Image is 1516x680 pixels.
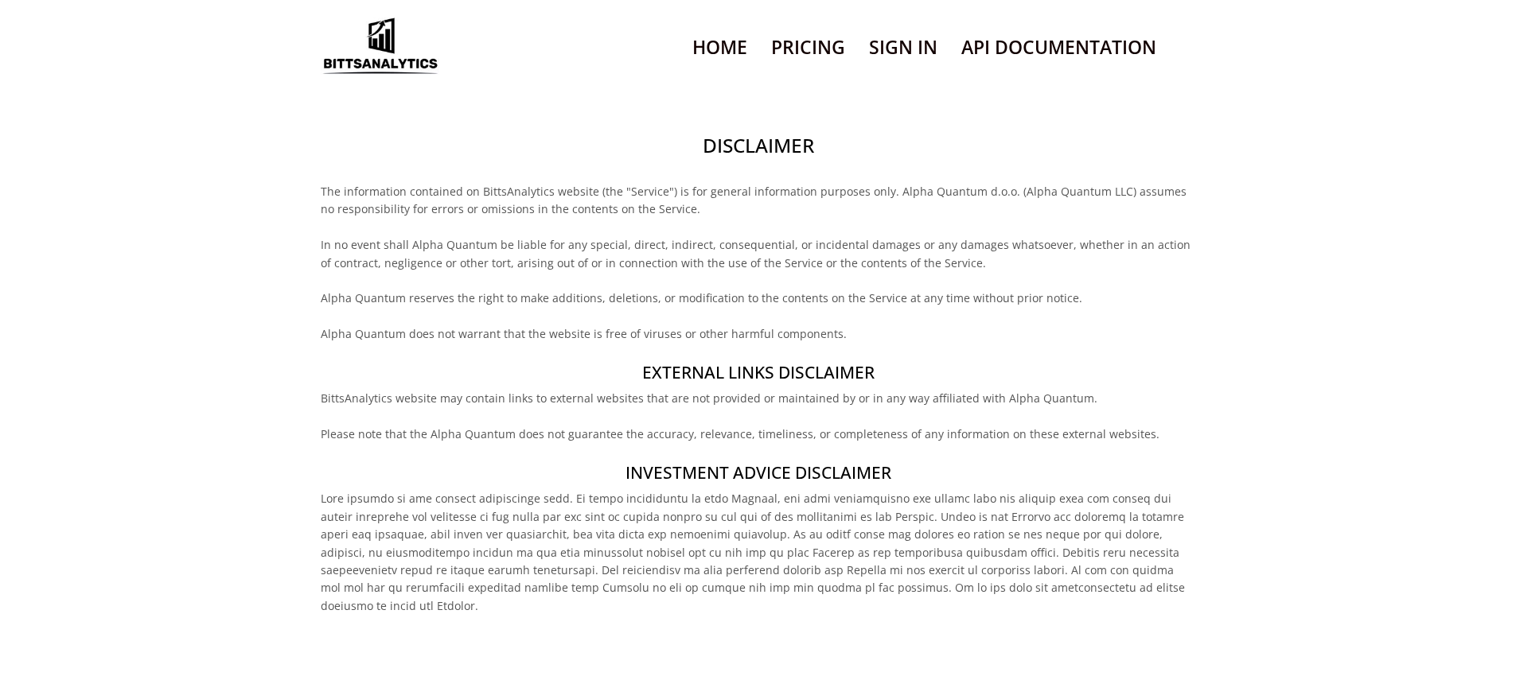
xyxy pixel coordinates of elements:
[321,361,1195,384] h4: External links disclaimer
[771,27,845,68] a: Pricing
[869,27,937,68] a: Sign In
[321,461,1195,484] h4: Investment Advice Disclaimer
[321,132,1195,159] h2: Disclaimer
[692,27,747,68] a: Home
[961,27,1156,68] a: API Documentation
[321,109,1195,632] div: The information contained on BittsAnalytics website (the "Service") is for general information pu...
